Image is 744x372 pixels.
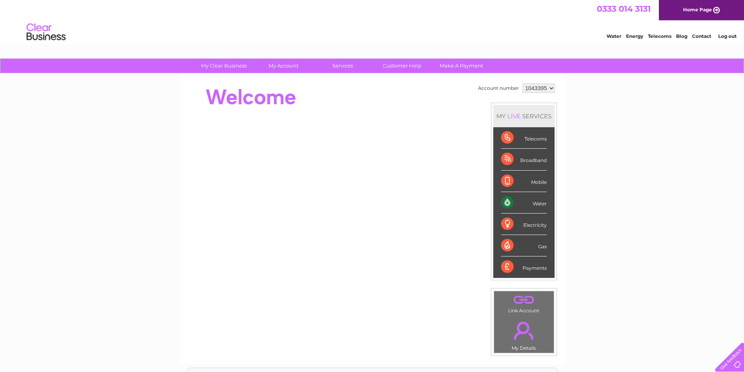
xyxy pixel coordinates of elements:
a: Customer Help [370,59,434,73]
td: My Details [494,315,554,353]
a: Blog [676,33,687,39]
div: Clear Business is a trading name of Verastar Limited (registered in [GEOGRAPHIC_DATA] No. 3667643... [188,4,557,38]
div: MY SERVICES [493,105,555,127]
a: Energy [626,33,643,39]
div: Water [501,192,547,214]
div: Broadband [501,149,547,170]
div: Mobile [501,171,547,192]
div: Telecoms [501,127,547,149]
img: logo.png [26,20,66,44]
div: Gas [501,235,547,256]
div: Electricity [501,214,547,235]
td: Account number [476,82,521,95]
a: Make A Payment [429,59,494,73]
a: . [496,317,552,344]
a: Telecoms [648,33,671,39]
td: Link Account [494,291,554,315]
a: My Clear Business [192,59,256,73]
div: Payments [501,256,547,278]
div: LIVE [506,112,522,120]
a: Services [310,59,375,73]
a: Contact [692,33,711,39]
a: My Account [251,59,316,73]
a: . [496,293,552,307]
a: Log out [718,33,737,39]
a: Water [607,33,621,39]
a: 0333 014 3131 [597,4,651,14]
